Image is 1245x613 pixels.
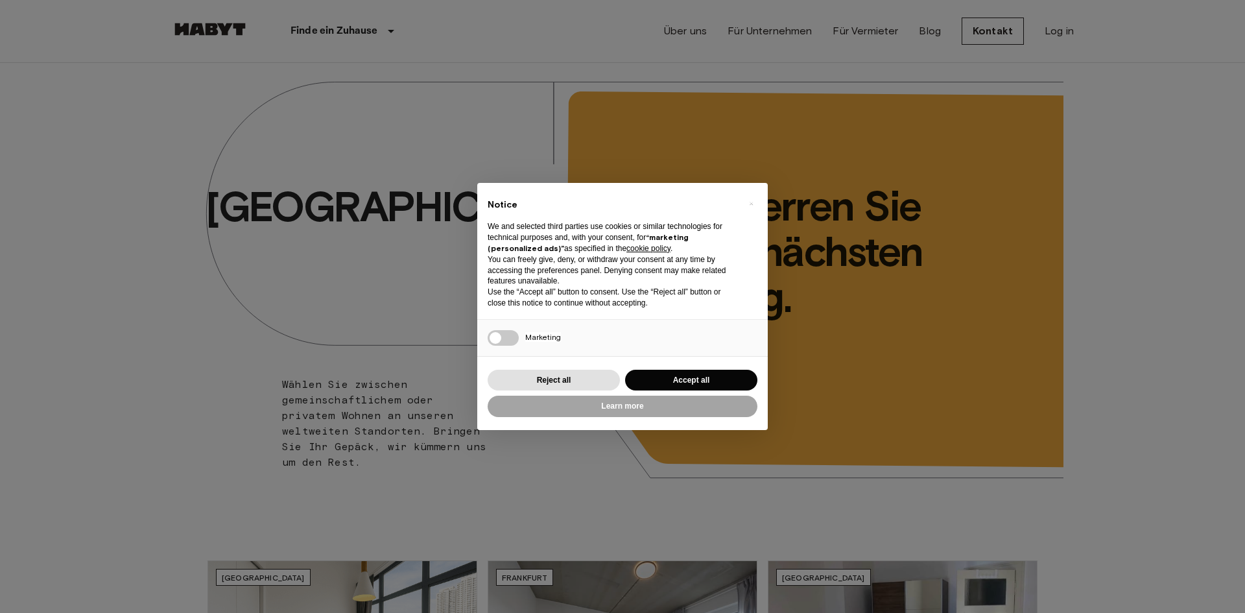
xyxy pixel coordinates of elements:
[488,198,737,211] h2: Notice
[488,221,737,254] p: We and selected third parties use cookies or similar technologies for technical purposes and, wit...
[741,193,761,214] button: Close this notice
[488,370,620,391] button: Reject all
[626,244,670,253] a: cookie policy
[488,232,689,253] strong: “marketing (personalized ads)”
[488,287,737,309] p: Use the “Accept all” button to consent. Use the “Reject all” button or close this notice to conti...
[625,370,757,391] button: Accept all
[488,254,737,287] p: You can freely give, deny, or withdraw your consent at any time by accessing the preferences pane...
[488,396,757,417] button: Learn more
[749,196,753,211] span: ×
[525,332,561,342] span: Marketing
